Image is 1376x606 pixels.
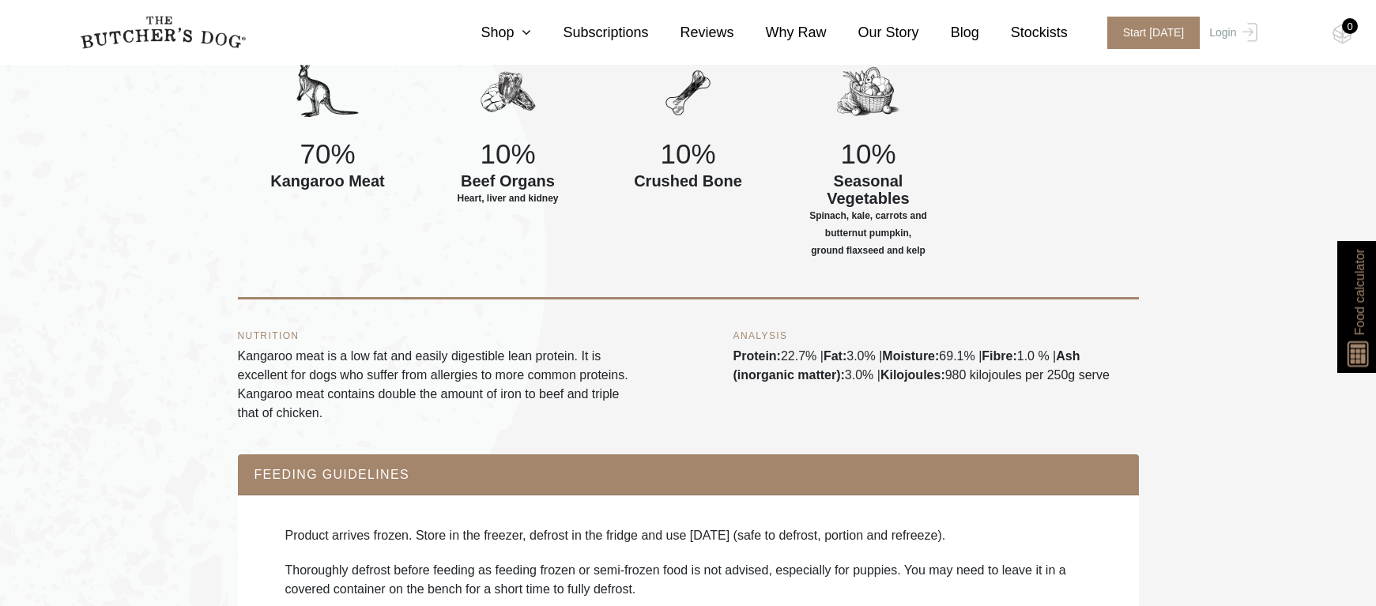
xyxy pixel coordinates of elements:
span: Spinach, kale, carrots and butternut pumpkin, ground flaxseed and kelp [809,207,928,259]
h6: Crushed Bone [629,172,748,190]
a: Subscriptions [531,22,648,43]
p: Thoroughly defrost before feeding as feeding frozen or semi-frozen food is not advised, especiall... [285,561,1091,599]
span: Food calculator [1350,249,1369,335]
a: Shop [449,22,531,43]
a: Blog [919,22,979,43]
a: Login [1205,17,1257,49]
p: Product arrives frozen. Store in the freezer, defrost in the fridge and use [DATE] (safe to defro... [285,526,1091,545]
img: TBD_Crushed-Bone.png [657,60,720,123]
a: Stockists [979,22,1068,43]
h5: NUTRITION [238,331,643,341]
b: Moisture: [882,349,939,363]
b: Fat: [824,349,846,363]
img: TBD_Vegetables.png [837,60,900,123]
a: Reviews [649,22,734,43]
span: Start [DATE] [1107,17,1201,49]
img: TBD_Kangaroo.png [296,60,360,123]
b: Kilojoules: [880,368,945,382]
a: Why Raw [734,22,827,43]
button: FEEDING GUIDELINES [254,464,1123,485]
p: Kangaroo meat is a low fat and easily digestible lean protein. It is excellent for dogs who suffe... [238,347,643,423]
a: Our Story [827,22,919,43]
h6: Seasonal Vegetables [809,172,928,259]
h4: 10% [418,139,598,168]
a: Start [DATE] [1091,17,1206,49]
h4: 10% [598,139,778,168]
div: 22.7% | 3.0% | 69.1% | 1.0 % | 3.0% | 980 kilojoules per 250g serve [733,331,1139,423]
h6: Beef Organs [449,172,567,207]
h4: 10% [778,139,959,168]
img: TBD_Cart-Empty.png [1333,24,1352,44]
div: 0 [1342,18,1358,34]
img: TBD_Heart-Liver.png [477,60,540,123]
span: Heart, liver and kidney [449,190,567,207]
h6: Kangaroo Meat [269,172,387,190]
h4: 70% [238,139,418,168]
b: Fibre: [982,349,1016,363]
h5: ANALYSIS [733,331,1139,341]
b: Protein: [733,349,781,363]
